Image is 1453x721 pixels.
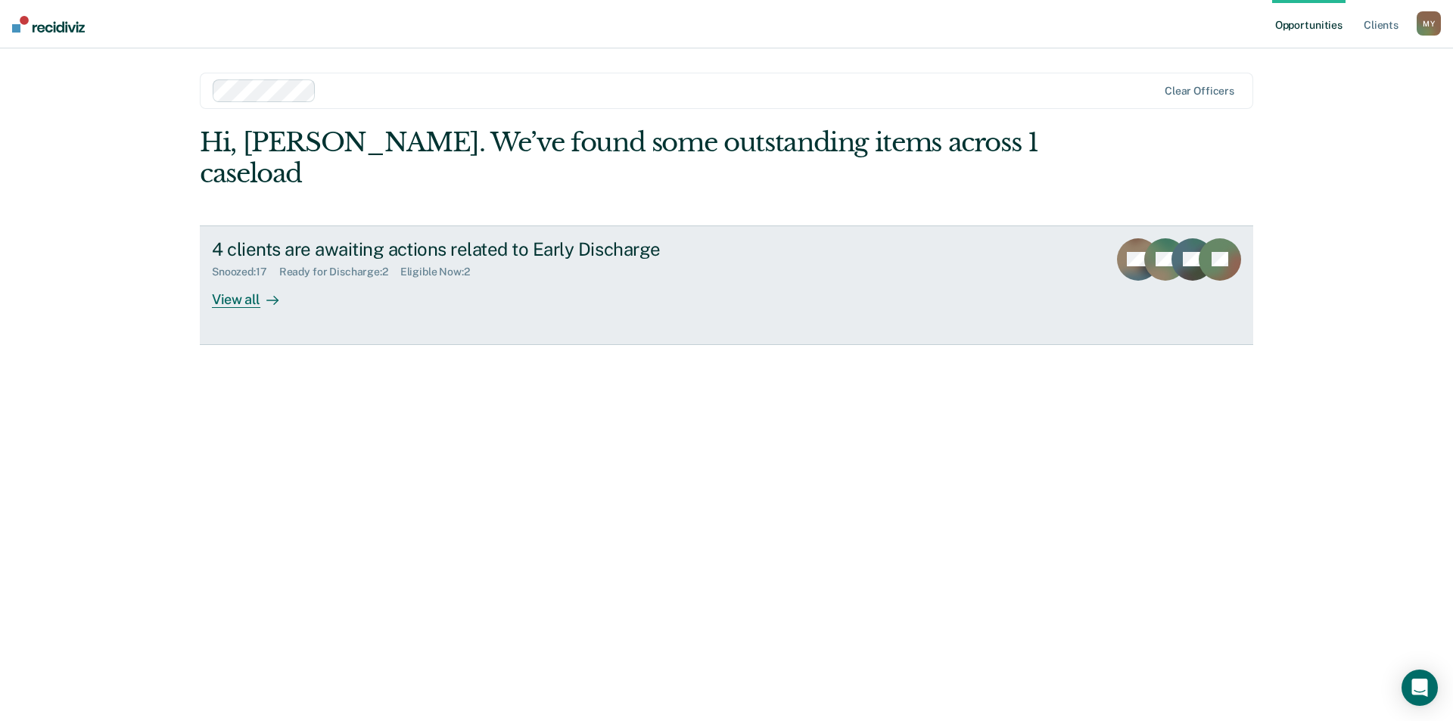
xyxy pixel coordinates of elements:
[12,16,85,33] img: Recidiviz
[212,238,743,260] div: 4 clients are awaiting actions related to Early Discharge
[1165,85,1234,98] div: Clear officers
[212,278,297,308] div: View all
[279,266,400,278] div: Ready for Discharge : 2
[1417,11,1441,36] button: MY
[1417,11,1441,36] div: M Y
[200,127,1043,189] div: Hi, [PERSON_NAME]. We’ve found some outstanding items across 1 caseload
[212,266,279,278] div: Snoozed : 17
[400,266,482,278] div: Eligible Now : 2
[1402,670,1438,706] div: Open Intercom Messenger
[200,225,1253,345] a: 4 clients are awaiting actions related to Early DischargeSnoozed:17Ready for Discharge:2Eligible ...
